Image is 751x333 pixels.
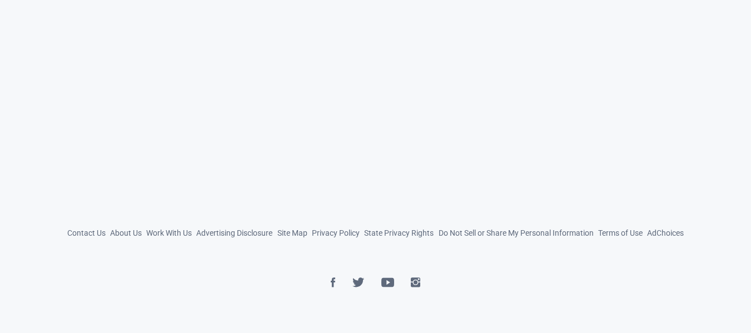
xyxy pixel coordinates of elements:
[146,228,192,237] a: Work With Us
[598,228,643,237] a: Terms of Use
[277,228,307,237] a: Site Map
[331,277,336,287] img: Facebook
[364,228,434,237] a: State Privacy Rights
[439,228,594,237] a: Do Not Sell or Share My Personal Information
[312,228,360,237] a: Privacy Policy
[196,228,272,237] a: Advertising Disclosure
[67,228,106,237] a: Contact Us
[110,228,142,237] a: About Us
[381,277,394,287] img: YouTube
[647,228,684,237] a: AdChoices
[411,277,420,287] img: Instagram
[352,277,365,287] img: Twitter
